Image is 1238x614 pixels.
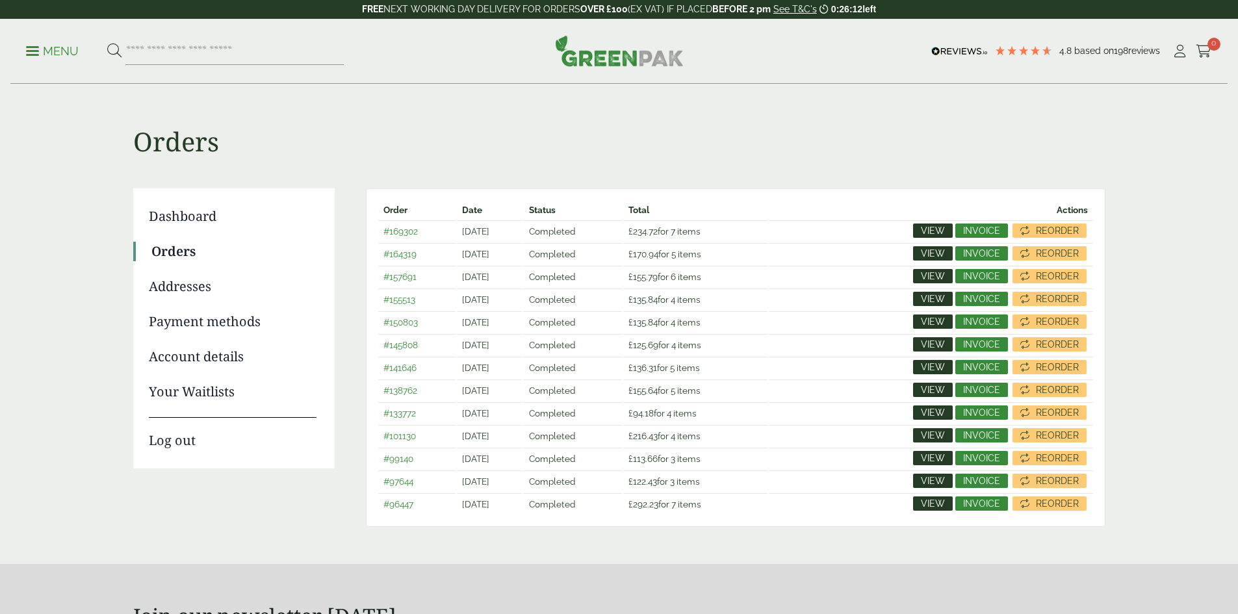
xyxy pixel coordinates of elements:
[628,272,658,282] span: 155.79
[931,47,988,56] img: REVIEWS.io
[149,312,316,331] a: Payment methods
[963,226,1000,235] span: Invoice
[963,408,1000,417] span: Invoice
[1012,314,1087,329] a: Reorder
[628,408,633,418] span: £
[149,207,316,226] a: Dashboard
[921,408,945,417] span: View
[913,428,953,442] a: View
[913,314,953,329] a: View
[580,4,628,14] strong: OVER £100
[149,347,316,366] a: Account details
[963,385,1000,394] span: Invoice
[26,44,79,59] p: Menu
[712,4,771,14] strong: BEFORE 2 pm
[963,249,1000,258] span: Invoice
[955,428,1008,442] a: Invoice
[955,337,1008,352] a: Invoice
[963,294,1000,303] span: Invoice
[462,454,489,464] time: [DATE]
[383,340,418,350] a: #145808
[383,454,413,464] a: #99140
[623,311,767,333] td: for 4 items
[955,224,1008,238] a: Invoice
[149,417,316,450] a: Log out
[921,226,945,235] span: View
[524,266,622,287] td: Completed
[921,317,945,326] span: View
[773,4,817,14] a: See T&C's
[623,357,767,378] td: for 5 items
[383,317,418,327] a: #150803
[1207,38,1220,51] span: 0
[623,243,767,264] td: for 5 items
[555,35,684,66] img: GreenPak Supplies
[1036,226,1079,235] span: Reorder
[462,363,489,373] time: [DATE]
[623,402,767,424] td: for 4 items
[628,340,633,350] span: £
[913,451,953,465] a: View
[623,288,767,310] td: for 4 items
[524,243,622,264] td: Completed
[462,317,489,327] time: [DATE]
[955,360,1008,374] a: Invoice
[921,340,945,349] span: View
[628,385,658,396] span: 155.64
[623,266,767,287] td: for 6 items
[955,405,1008,420] a: Invoice
[26,44,79,57] a: Menu
[1036,363,1079,372] span: Reorder
[623,448,767,469] td: for 3 items
[913,360,953,374] a: View
[628,294,658,305] span: 135.84
[921,363,945,372] span: View
[383,431,416,441] a: #101130
[1036,408,1079,417] span: Reorder
[1128,45,1160,56] span: reviews
[1012,405,1087,420] a: Reorder
[1196,45,1212,58] i: Cart
[628,363,657,373] span: 136.31
[628,499,633,509] span: £
[462,226,489,237] time: [DATE]
[524,402,622,424] td: Completed
[628,431,658,441] span: 216.43
[921,454,945,463] span: View
[963,272,1000,281] span: Invoice
[462,272,489,282] time: [DATE]
[1036,454,1079,463] span: Reorder
[462,408,489,418] time: [DATE]
[1012,496,1087,511] a: Reorder
[1057,205,1088,215] span: Actions
[913,269,953,283] a: View
[383,499,413,509] a: #96447
[1012,451,1087,465] a: Reorder
[524,379,622,401] td: Completed
[628,476,657,487] span: 122.43
[462,205,482,215] span: Date
[1036,385,1079,394] span: Reorder
[383,294,415,305] a: #155513
[963,499,1000,508] span: Invoice
[913,474,953,488] a: View
[628,226,658,237] span: 234.72
[623,334,767,355] td: for 4 items
[628,454,633,464] span: £
[628,499,658,509] span: 292.23
[963,317,1000,326] span: Invoice
[1012,224,1087,238] a: Reorder
[628,363,633,373] span: £
[1012,474,1087,488] a: Reorder
[524,220,622,242] td: Completed
[628,385,633,396] span: £
[628,431,633,441] span: £
[1114,45,1128,56] span: 198
[913,246,953,261] a: View
[1036,431,1079,440] span: Reorder
[921,476,945,485] span: View
[524,357,622,378] td: Completed
[383,226,418,237] a: #169302
[1036,272,1079,281] span: Reorder
[623,470,767,492] td: for 3 items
